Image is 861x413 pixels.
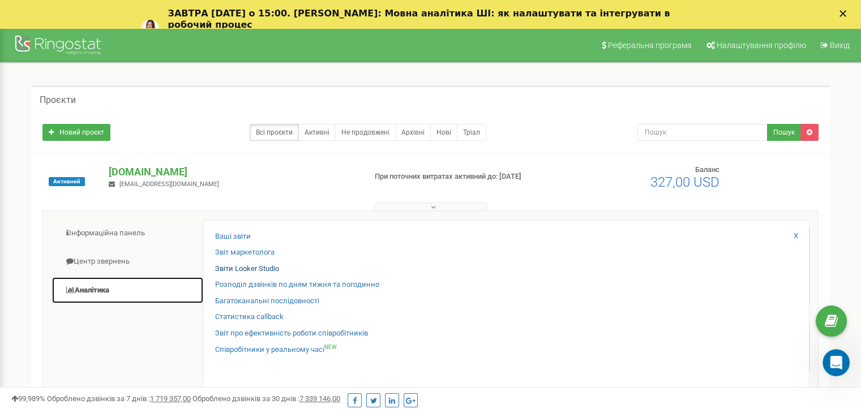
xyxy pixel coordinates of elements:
a: Не продовжені [335,124,396,141]
span: Реферальна програма [608,41,692,50]
a: Звіти Looker Studio [215,264,279,274]
a: Налаштування профілю [699,28,812,62]
a: Нові [430,124,457,141]
span: Оброблено дзвінків за 30 днів : [192,394,340,403]
span: Вихід [830,41,850,50]
a: Багатоканальні послідовності [215,296,319,307]
input: Пошук [637,124,768,141]
a: Вихід [813,28,855,62]
iframe: Intercom live chat [823,349,850,376]
a: Статистика callback [215,312,284,322]
a: Архівні [395,124,431,141]
span: Оброблено дзвінків за 7 днів : [47,394,191,403]
a: X [794,231,798,242]
h5: Проєкти [40,95,76,105]
sup: NEW [324,344,337,350]
span: Активний [49,177,85,186]
a: Активні [298,124,336,141]
a: Всі проєкти [250,124,299,141]
p: [DOMAIN_NAME] [109,165,356,179]
b: ЗАВТРА [DATE] о 15:00. [PERSON_NAME]: Мовна аналітика ШІ: як налаштувати та інтегрувати в робочий... [168,8,670,30]
div: Закрити [839,10,851,17]
span: Баланс [695,165,719,174]
img: Profile image for Yuliia [141,20,159,38]
a: Новий проєкт [42,124,110,141]
span: 327,00 USD [650,174,719,190]
a: Аналiтика [52,277,204,304]
u: 7 339 146,00 [299,394,340,403]
span: [EMAIL_ADDRESS][DOMAIN_NAME] [119,180,219,188]
button: Пошук [767,124,801,141]
u: 1 719 357,00 [150,394,191,403]
a: Тріал [457,124,486,141]
a: Ваші звіти [215,231,251,242]
a: Інформаційна панель [52,220,204,247]
span: Налаштування профілю [717,41,806,50]
p: При поточних витратах активний до: [DATE] [375,171,556,182]
a: Реферальна програма [594,28,697,62]
a: Розподіл дзвінків по дням тижня та погодинно [215,279,379,290]
a: Звіт маркетолога [215,247,275,258]
span: 99,989% [11,394,45,403]
a: Центр звернень [52,248,204,276]
a: Звіт про ефективність роботи співробітників [215,328,368,339]
a: Співробітники у реальному часіNEW [215,345,337,355]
